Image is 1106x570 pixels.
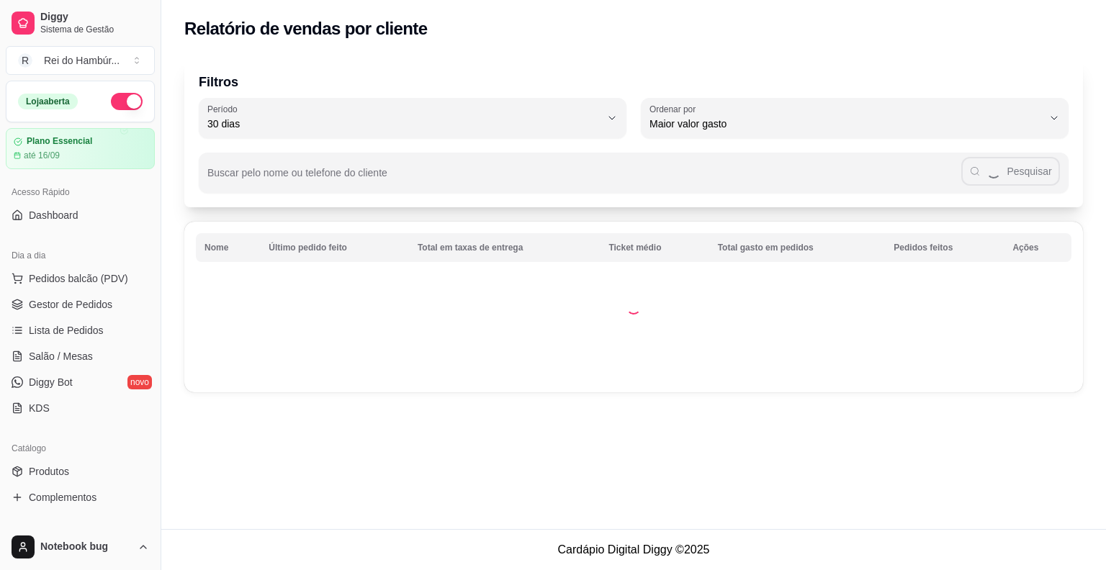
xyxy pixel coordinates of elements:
[207,103,242,115] label: Período
[649,117,1043,131] span: Maior valor gasto
[40,11,149,24] span: Diggy
[40,540,132,553] span: Notebook bug
[29,401,50,415] span: KDS
[111,93,143,110] button: Alterar Status
[18,94,78,109] div: Loja aberta
[29,490,96,505] span: Complementos
[6,46,155,75] button: Select a team
[199,98,626,138] button: Período30 dias
[6,267,155,290] button: Pedidos balcão (PDV)
[6,397,155,420] a: KDS
[626,300,641,315] div: Loading
[27,136,92,147] article: Plano Essencial
[44,53,120,68] div: Rei do Hambúr ...
[6,6,155,40] a: DiggySistema de Gestão
[6,244,155,267] div: Dia a dia
[6,345,155,368] a: Salão / Mesas
[6,204,155,227] a: Dashboard
[18,53,32,68] span: R
[29,271,128,286] span: Pedidos balcão (PDV)
[6,530,155,564] button: Notebook bug
[29,375,73,389] span: Diggy Bot
[184,17,428,40] h2: Relatório de vendas por cliente
[6,437,155,460] div: Catálogo
[6,293,155,316] a: Gestor de Pedidos
[24,150,60,161] article: até 16/09
[649,103,701,115] label: Ordenar por
[6,181,155,204] div: Acesso Rápido
[6,460,155,483] a: Produtos
[29,349,93,363] span: Salão / Mesas
[6,128,155,169] a: Plano Essencialaté 16/09
[6,486,155,509] a: Complementos
[29,464,69,479] span: Produtos
[29,297,112,312] span: Gestor de Pedidos
[207,117,601,131] span: 30 dias
[29,323,104,338] span: Lista de Pedidos
[199,72,1069,92] p: Filtros
[6,319,155,342] a: Lista de Pedidos
[207,171,961,186] input: Buscar pelo nome ou telefone do cliente
[40,24,149,35] span: Sistema de Gestão
[6,371,155,394] a: Diggy Botnovo
[641,98,1069,138] button: Ordenar porMaior valor gasto
[29,208,78,222] span: Dashboard
[161,529,1106,570] footer: Cardápio Digital Diggy © 2025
